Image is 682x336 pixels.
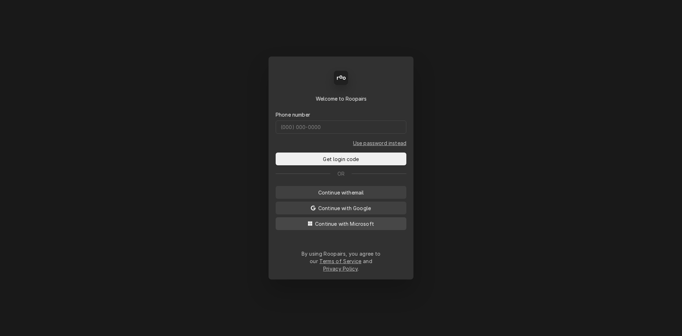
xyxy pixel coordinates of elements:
[276,111,310,118] label: Phone number
[276,121,406,134] input: (000) 000-0000
[276,170,406,177] div: Or
[314,220,375,228] span: Continue with Microsoft
[276,217,406,230] button: Continue with Microsoft
[276,153,406,165] button: Get login code
[353,139,406,147] a: Go to Phone and password form
[301,250,381,272] div: By using Roopairs, you agree to our and .
[276,186,406,199] button: Continue withemail
[276,95,406,102] div: Welcome to Roopairs
[321,155,360,163] span: Get login code
[276,202,406,214] button: Continue with Google
[323,266,358,272] a: Privacy Policy
[317,204,372,212] span: Continue with Google
[319,258,361,264] a: Terms of Service
[317,189,366,196] span: Continue with email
